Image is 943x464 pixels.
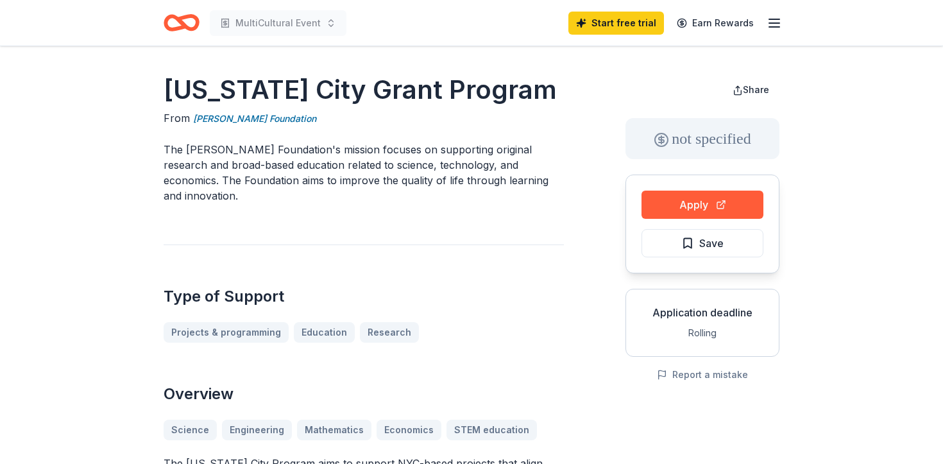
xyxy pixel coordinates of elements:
div: From [164,110,564,126]
button: MultiCultural Event [210,10,346,36]
button: Apply [641,191,763,219]
a: [PERSON_NAME] Foundation [193,111,316,126]
a: Education [294,322,355,343]
a: Earn Rewards [669,12,761,35]
span: Share [743,84,769,95]
a: Home [164,8,200,38]
h1: [US_STATE] City Grant Program [164,72,564,108]
a: Start free trial [568,12,664,35]
button: Report a mistake [657,367,748,382]
span: MultiCultural Event [235,15,321,31]
span: Save [699,235,724,252]
div: not specified [625,118,779,159]
p: The [PERSON_NAME] Foundation's mission focuses on supporting original research and broad-based ed... [164,142,564,203]
a: Research [360,322,419,343]
h2: Overview [164,384,564,404]
button: Share [722,77,779,103]
button: Save [641,229,763,257]
h2: Type of Support [164,286,564,307]
a: Projects & programming [164,322,289,343]
div: Application deadline [636,305,769,320]
div: Rolling [636,325,769,341]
